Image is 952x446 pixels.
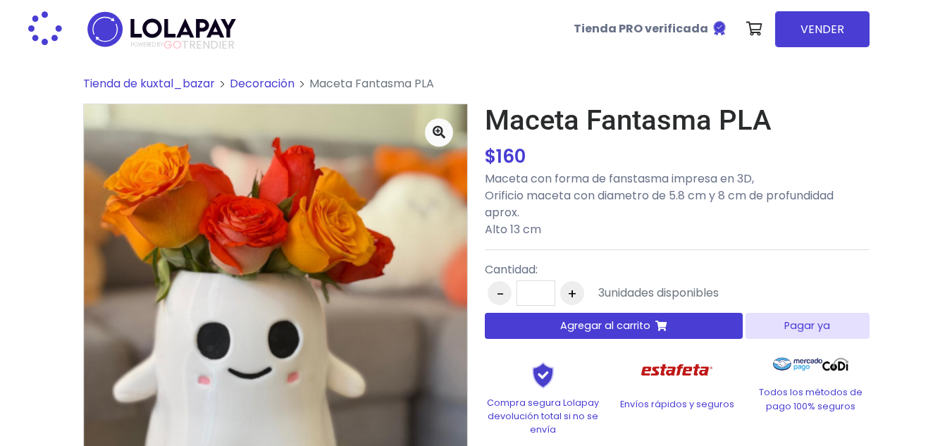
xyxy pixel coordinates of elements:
[775,11,870,47] a: VENDER
[753,385,870,412] p: Todos los métodos de pago 100% seguros
[598,285,719,302] div: unidades disponibles
[83,75,870,104] nav: breadcrumb
[83,7,240,51] img: logo
[630,350,724,390] img: Estafeta Logo
[485,261,719,278] p: Cantidad:
[822,350,848,378] img: Codi Logo
[131,41,163,49] span: POWERED BY
[485,104,870,137] h1: Maceta Fantasma PLA
[485,313,743,339] button: Agregar al carrito
[598,285,605,301] span: 3
[131,39,235,51] span: TRENDIER
[560,318,650,333] span: Agregar al carrito
[485,143,870,171] div: $
[711,20,728,37] img: Tienda verificada
[773,350,823,378] img: Mercado Pago Logo
[309,75,434,92] span: Maceta Fantasma PLA
[508,361,579,388] img: Shield
[83,75,215,92] a: Tienda de kuxtal_bazar
[163,37,182,53] span: GO
[488,281,512,305] button: -
[485,396,602,437] p: Compra segura Lolapay devolución total si no se envía
[560,281,584,305] button: +
[574,20,708,37] b: Tienda PRO verificada
[496,144,526,169] span: 160
[230,75,295,92] a: Decoración
[746,313,869,339] button: Pagar ya
[619,397,736,411] p: Envíos rápidos y seguros
[485,171,870,238] p: Maceta con forma de fanstasma impresa en 3D, Orificio maceta con diametro de 5.8 cm y 8 cm de pro...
